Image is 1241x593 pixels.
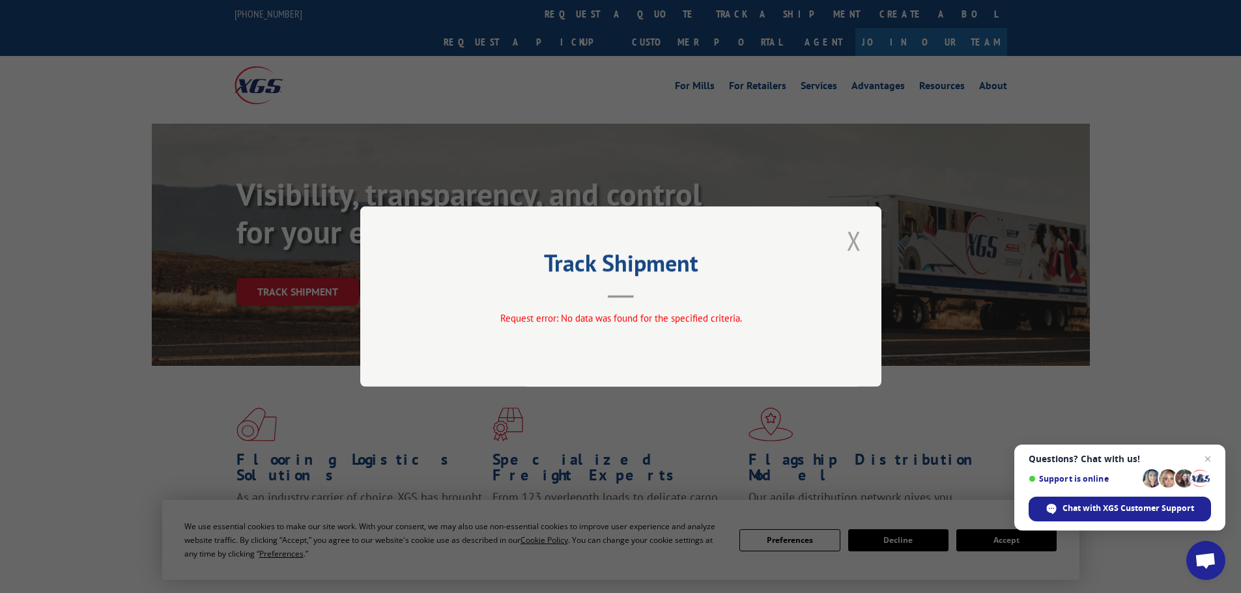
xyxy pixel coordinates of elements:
span: Chat with XGS Customer Support [1063,503,1194,514]
span: Request error: No data was found for the specified criteria. [500,312,741,324]
button: Close modal [843,223,865,258]
span: Chat with XGS Customer Support [1029,497,1211,521]
a: Open chat [1186,541,1225,580]
span: Support is online [1029,474,1138,484]
h2: Track Shipment [425,254,816,279]
span: Questions? Chat with us! [1029,454,1211,464]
